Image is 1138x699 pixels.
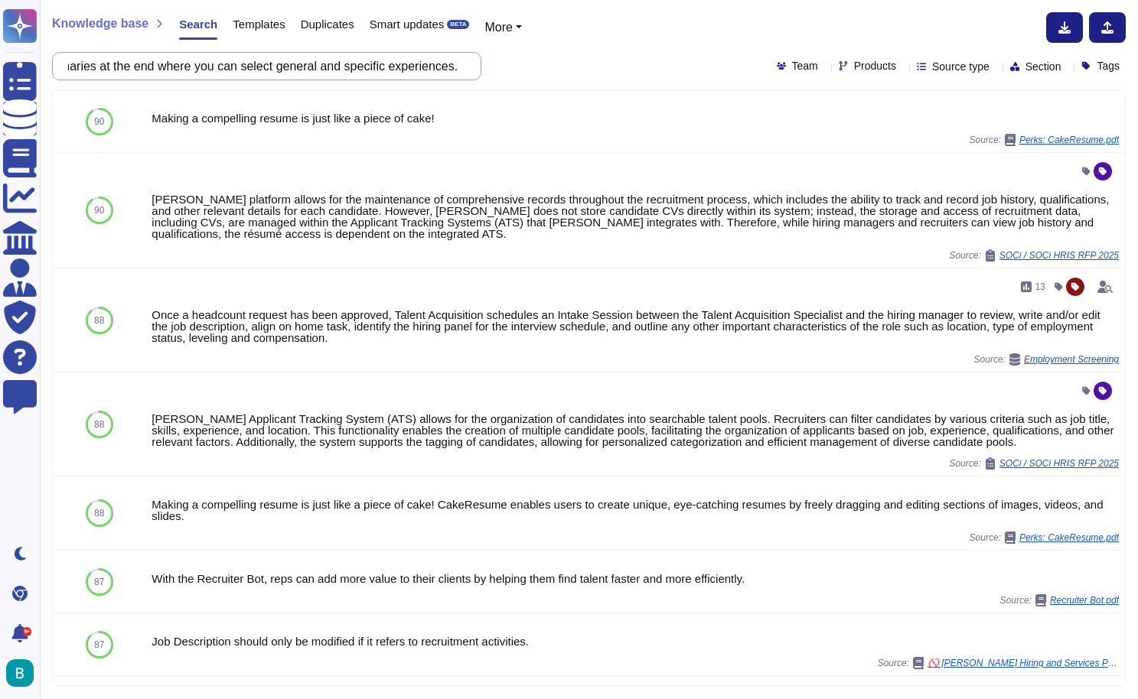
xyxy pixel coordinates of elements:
span: 88 [94,420,104,429]
span: Source type [932,61,990,72]
span: Source: [970,134,1119,146]
span: 90 [94,206,104,215]
div: Once a headcount request has been approved, Talent Acquisition schedules an Intake Session betwee... [152,309,1119,343]
img: user [6,659,34,687]
input: Search a question or template... [60,53,465,80]
button: More [484,18,522,37]
div: With the Recruiter Bot, reps can add more value to their clients by helping them find talent fast... [152,573,1119,584]
span: More [484,21,512,34]
div: 9+ [22,627,31,636]
span: Source: [949,249,1119,262]
span: 13 [1035,282,1045,291]
span: 🚫 [PERSON_NAME] Hiring and Services Prohibitions Overview: Restrictions on Sales in Prohibited Co... [928,658,1119,668]
span: Perks: CakeResume.pdf [1019,135,1119,145]
span: Team [792,60,818,71]
span: SOCi / SOCi HRIS RFP 2025 [999,251,1119,260]
span: 87 [94,577,104,587]
span: Source: [949,457,1119,470]
span: Source: [974,353,1119,366]
span: 87 [94,640,104,649]
span: 88 [94,316,104,325]
span: Recruiter Bot.pdf [1050,596,1119,605]
div: Making a compelling resume is just like a piece of cake! [152,112,1119,124]
span: Smart updates [370,18,445,30]
span: Knowledge base [52,18,148,30]
span: Source: [1000,594,1119,606]
span: Source: [878,657,1119,669]
span: Source: [970,532,1119,544]
span: 88 [94,509,104,518]
span: Perks: CakeResume.pdf [1019,533,1119,542]
span: Products [854,60,896,71]
div: BETA [447,20,469,29]
button: user [3,656,44,690]
span: Tags [1097,60,1120,71]
span: Templates [233,18,285,30]
span: Section [1026,61,1061,72]
span: Duplicates [301,18,354,30]
span: 90 [94,117,104,126]
div: Making a compelling resume is just like a piece of cake! CakeResume enables users to create uniqu... [152,499,1119,522]
span: SOCi / SOCi HRIS RFP 2025 [999,459,1119,468]
span: Employment Screening [1024,355,1119,364]
div: [PERSON_NAME] platform allows for the maintenance of comprehensive records throughout the recruit... [152,193,1119,239]
div: Job Description should only be modified if it refers to recruitment activities. [152,636,1119,647]
span: Search [179,18,217,30]
div: [PERSON_NAME] Applicant Tracking System (ATS) allows for the organization of candidates into sear... [152,413,1119,447]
